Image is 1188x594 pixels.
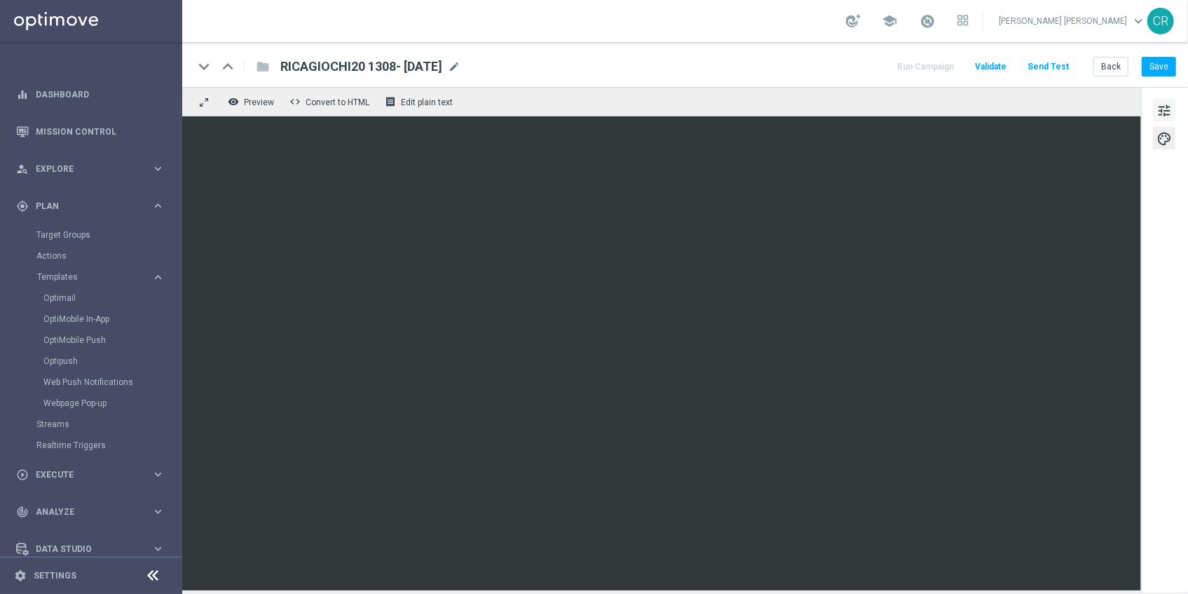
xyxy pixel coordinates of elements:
[15,469,165,480] button: play_circle_outline Execute keyboard_arrow_right
[43,335,146,346] a: OptiMobile Push
[36,245,181,266] div: Actions
[43,351,181,372] div: Optipush
[37,273,151,281] div: Templates
[36,266,181,414] div: Templates
[151,271,165,284] i: keyboard_arrow_right
[16,468,151,481] div: Execute
[401,97,453,107] span: Edit plain text
[34,572,76,580] a: Settings
[280,58,442,75] span: RICAGIOCHI20 1308- 2025-08-17
[15,544,165,555] button: Data Studio keyboard_arrow_right
[43,288,181,309] div: Optimail
[151,468,165,481] i: keyboard_arrow_right
[16,200,151,212] div: Plan
[151,505,165,518] i: keyboard_arrow_right
[36,224,181,245] div: Target Groups
[43,309,181,330] div: OptiMobile In-App
[36,545,151,553] span: Data Studio
[15,506,165,518] button: track_changes Analyze keyboard_arrow_right
[306,97,369,107] span: Convert to HTML
[151,162,165,175] i: keyboard_arrow_right
[973,58,1009,76] button: Validate
[286,93,376,111] button: code Convert to HTML
[15,126,165,137] button: Mission Control
[1142,57,1176,76] button: Save
[381,93,459,111] button: receipt Edit plain text
[15,201,165,212] button: gps_fixed Plan keyboard_arrow_right
[36,202,151,210] span: Plan
[36,440,146,451] a: Realtime Triggers
[36,113,165,150] a: Mission Control
[1147,8,1174,34] div: CR
[151,542,165,555] i: keyboard_arrow_right
[36,435,181,456] div: Realtime Triggers
[16,543,151,555] div: Data Studio
[16,163,29,175] i: person_search
[16,163,151,175] div: Explore
[1093,57,1128,76] button: Back
[16,76,165,113] div: Dashboard
[1025,58,1071,76] button: Send Test
[37,273,137,281] span: Templates
[36,76,165,113] a: Dashboard
[43,313,146,325] a: OptiMobile In-App
[43,356,146,367] a: Optipush
[16,88,29,101] i: equalizer
[43,377,146,388] a: Web Push Notifications
[1156,130,1172,148] span: palette
[975,62,1006,72] span: Validate
[36,508,151,516] span: Analyze
[882,13,897,29] span: school
[385,96,396,107] i: receipt
[1153,127,1175,149] button: palette
[36,250,146,262] a: Actions
[36,471,151,479] span: Execute
[151,199,165,212] i: keyboard_arrow_right
[228,96,239,107] i: remove_red_eye
[224,93,280,111] button: remove_red_eye Preview
[43,393,181,414] div: Webpage Pop-up
[448,60,460,73] span: mode_edit
[16,113,165,150] div: Mission Control
[14,569,27,582] i: settings
[43,372,181,393] div: Web Push Notifications
[36,419,146,430] a: Streams
[15,163,165,175] button: person_search Explore keyboard_arrow_right
[43,330,181,351] div: OptiMobile Push
[16,200,29,212] i: gps_fixed
[244,97,274,107] span: Preview
[16,506,151,518] div: Analyze
[1131,13,1146,29] span: keyboard_arrow_down
[43,292,146,304] a: Optimail
[1153,99,1175,121] button: tune
[43,398,146,409] a: Webpage Pop-up
[36,271,165,283] button: Templates keyboard_arrow_right
[15,89,165,100] button: equalizer Dashboard
[1156,102,1172,120] span: tune
[289,96,301,107] span: code
[36,165,151,173] span: Explore
[997,11,1147,32] a: [PERSON_NAME] [PERSON_NAME]keyboard_arrow_down
[36,414,181,435] div: Streams
[16,506,29,518] i: track_changes
[16,468,29,481] i: play_circle_outline
[36,229,146,241] a: Target Groups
